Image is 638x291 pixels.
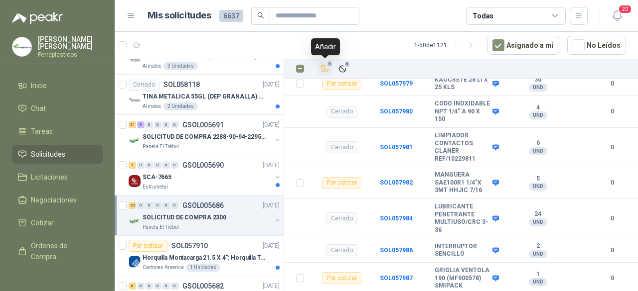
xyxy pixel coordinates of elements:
b: GRIGLIA VENTOLA 190 (MF900578) SMIPACK [435,267,490,290]
img: Company Logo [129,135,141,147]
p: Panela El Trébol [143,143,179,151]
div: 0 [162,202,170,209]
div: UND [529,147,547,155]
a: 51 9 0 0 0 0 GSOL005691[DATE] Company LogoSOLICITUD DE COMPRA 2288-90-94-2295-96-2301-02-04Panela... [129,119,282,151]
p: GSOL005690 [182,162,224,169]
span: 20 [618,4,632,14]
a: CerradoSOL058118[DATE] Company LogoTINA METALICA 55GL (DEP GRANALLA) CON TAPAAlmatec2 Unidades [115,75,284,115]
span: Solicitudes [31,149,65,160]
a: Órdenes de Compra [12,236,103,266]
b: 0 [598,246,626,255]
b: 24 [503,210,572,218]
a: Cotizar [12,213,103,232]
button: No Leídos [567,36,626,55]
p: Almatec [143,62,161,70]
span: Negociaciones [31,194,77,205]
img: Company Logo [129,215,141,227]
div: Por cotizar [322,78,361,90]
b: SOL057980 [380,108,413,115]
div: 0 [171,202,178,209]
b: LIMPIADOR CONTACTOS CLANER REF/10229811 [435,132,490,163]
span: Chat [31,103,46,114]
button: Ignorar [336,62,349,76]
b: 2 [503,242,572,250]
div: 51 [129,121,136,128]
a: Solicitudes [12,145,103,164]
div: 0 [137,202,145,209]
b: 0 [598,214,626,223]
button: Añadir [318,62,332,76]
span: search [257,12,264,19]
div: Cerrado [129,79,159,91]
div: 0 [162,121,170,128]
img: Logo peakr [12,12,63,24]
p: SCA-7665 [143,173,171,182]
div: UND [529,250,547,258]
img: Company Logo [129,95,141,106]
div: 0 [162,283,170,290]
b: 4 [503,104,572,112]
div: UND [529,183,547,191]
div: UND [529,84,547,92]
span: Inicio [31,80,47,91]
p: GSOL005682 [182,283,224,290]
p: Cartones America [143,264,184,272]
p: [DATE] [263,80,280,90]
div: 20 [129,202,136,209]
a: Inicio [12,76,103,95]
b: 5 [503,175,572,183]
img: Company Logo [12,37,31,56]
b: 0 [598,107,626,116]
div: 0 [146,283,153,290]
div: Por cotizar [129,240,167,252]
a: Chat [12,99,103,118]
img: Company Logo [129,256,141,268]
div: 0 [154,202,161,209]
p: [DATE] [263,120,280,130]
div: UND [529,278,547,286]
div: Cerrado [326,244,357,256]
b: 0 [598,178,626,188]
div: 0 [154,121,161,128]
a: SOL057979 [380,80,413,87]
b: CODO INOXIDABLE NPT 1/4" A 90 X 150 [435,100,490,123]
p: Ferreplasticos [38,52,103,58]
div: 2 Unidades [163,102,198,110]
p: [PERSON_NAME] [PERSON_NAME] [38,36,103,50]
button: Asignado a mi [487,36,559,55]
div: Todas [473,10,493,21]
div: 0 [146,202,153,209]
b: INTERRUPTOR SENCILLO [435,243,490,258]
p: SOLICITUD DE COMPRA 2288-90-94-2295-96-2301-02-04 [143,132,267,142]
p: Almatec [143,102,161,110]
div: 1 Unidades [186,264,220,272]
a: SOL057982 [380,179,413,186]
a: SOL057981 [380,144,413,151]
p: TINA METALICA 55GL (DEP GRANALLA) CON TAPA [143,92,267,101]
div: 1 [129,162,136,169]
div: 9 [137,121,145,128]
span: 6637 [219,10,243,22]
a: 1 0 0 0 0 0 GSOL005690[DATE] Company LogoSCA-7665Estrumetal [129,159,282,191]
b: 0 [598,143,626,152]
a: SOL057986 [380,247,413,254]
div: 0 [171,162,178,169]
p: GSOL005686 [182,202,224,209]
img: Company Logo [129,54,141,66]
div: 0 [146,162,153,169]
a: 20 0 0 0 0 0 GSOL005686[DATE] Company LogoSOLICITUD DE COMPRA 2300Panela El Trébol [129,199,282,231]
a: Tareas [12,122,103,141]
b: MANGUERA SAE100R1 1/4"X 3MT HHJIC 7/16 [435,171,490,194]
a: SOL057984 [380,215,413,222]
button: 20 [608,7,626,25]
div: Cerrado [326,106,357,118]
b: 1 [503,271,572,279]
div: 0 [171,283,178,290]
div: Añadir [311,38,340,55]
div: Cerrado [326,212,357,224]
p: Horquilla Montacarga 21.5 X 4": Horquilla Telescopica Overall size 2108 x 660 x 324mm [143,253,267,263]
